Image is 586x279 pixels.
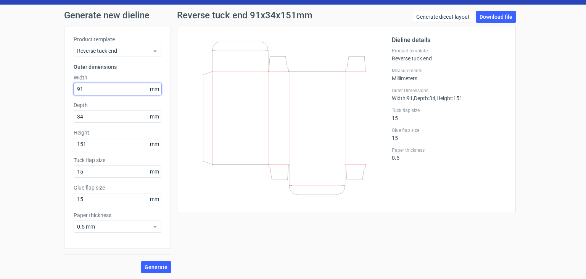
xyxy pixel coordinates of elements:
label: Glue flap size [74,184,161,191]
label: Paper thickness [74,211,161,219]
label: Tuck flap size [74,156,161,164]
span: mm [148,193,161,205]
span: mm [148,138,161,150]
span: Generate [145,264,167,270]
span: , Height : 151 [435,95,462,101]
label: Product template [74,36,161,43]
label: Height [74,129,161,136]
h1: Generate new dieline [64,11,522,20]
span: mm [148,166,161,177]
label: Width [74,74,161,81]
span: mm [148,83,161,95]
h3: Outer dimensions [74,63,161,71]
div: 0.5 [392,147,506,161]
h1: Reverse tuck end 91x34x151mm [177,11,312,20]
label: Outer Dimensions [392,88,506,94]
div: Reverse tuck end [392,48,506,62]
button: Generate [141,261,171,273]
a: Generate diecut layout [413,11,473,23]
span: Width : 91 [392,95,413,101]
div: Millimeters [392,68,506,81]
a: Download file [476,11,516,23]
label: Depth [74,101,161,109]
span: mm [148,111,161,122]
div: 15 [392,107,506,121]
span: 0.5 mm [77,223,152,230]
label: Product template [392,48,506,54]
span: , Depth : 34 [413,95,435,101]
h2: Dieline details [392,36,506,45]
label: Measurements [392,68,506,74]
label: Tuck flap size [392,107,506,114]
div: 15 [392,127,506,141]
label: Glue flap size [392,127,506,133]
label: Paper thickness [392,147,506,153]
span: Reverse tuck end [77,47,152,55]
